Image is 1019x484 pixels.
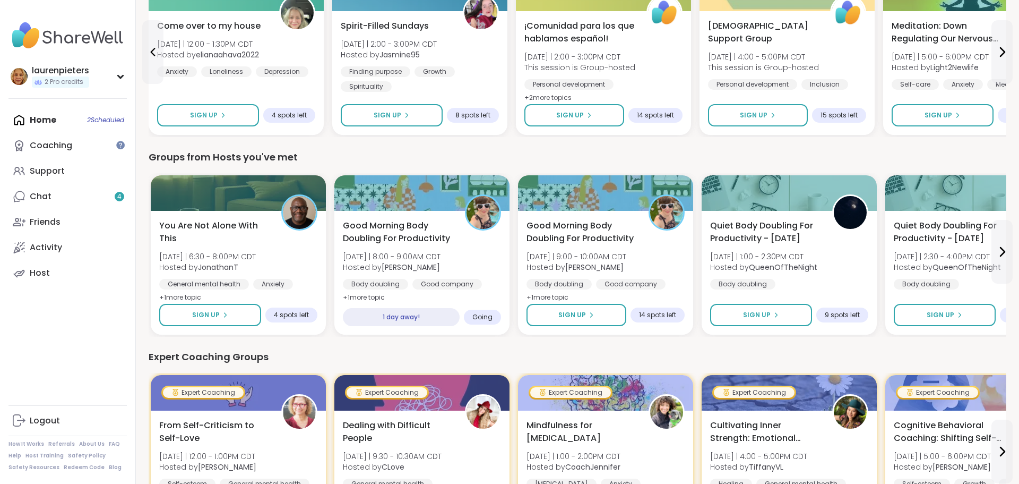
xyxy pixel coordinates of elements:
[68,452,106,460] a: Safety Policy
[708,79,797,90] div: Personal development
[272,111,307,120] span: 4 spots left
[526,462,620,472] span: Hosted by
[472,313,493,321] span: Going
[749,462,783,472] b: TiffanyVL
[157,39,259,49] span: [DATE] | 12:00 - 1:30PM CDT
[710,304,812,326] button: Sign Up
[30,242,62,253] div: Activity
[8,464,59,471] a: Safety Resources
[943,79,983,90] div: Anxiety
[159,279,249,290] div: General mental health
[117,192,122,201] span: 4
[198,262,238,273] b: JonathanT
[710,262,817,273] span: Hosted by
[892,52,989,62] span: [DATE] | 5:00 - 6:00PM CDT
[30,216,61,228] div: Friends
[708,20,818,45] span: [DEMOGRAPHIC_DATA] Support Group
[196,49,259,60] b: elianaahava2022
[897,387,978,398] div: Expert Coaching
[930,62,979,73] b: Light2Newlife
[526,251,626,262] span: [DATE] | 9:00 - 10:00AM CDT
[341,104,443,126] button: Sign Up
[343,262,441,273] span: Hosted by
[8,184,127,209] a: Chat4
[710,419,821,445] span: Cultivating Inner Strength: Emotional Regulation
[708,104,808,126] button: Sign Up
[708,62,819,73] span: This session is Group-hosted
[157,49,259,60] span: Hosted by
[801,79,848,90] div: Inclusion
[932,462,991,472] b: [PERSON_NAME]
[894,304,996,326] button: Sign Up
[925,111,952,120] span: Sign Up
[341,49,437,60] span: Hosted by
[159,219,270,245] span: You Are Not Alone With This
[347,387,427,398] div: Expert Coaching
[159,304,261,326] button: Sign Up
[894,262,1001,273] span: Hosted by
[30,415,60,427] div: Logout
[894,462,991,472] span: Hosted by
[163,387,244,398] div: Expert Coaching
[30,140,72,151] div: Coaching
[256,66,308,77] div: Depression
[192,310,220,320] span: Sign Up
[343,419,453,445] span: Dealing with Difficult People
[8,235,127,260] a: Activity
[11,68,28,85] img: laurenpieters
[343,251,441,262] span: [DATE] | 8:00 - 9:00AM CDT
[710,219,821,245] span: Quiet Body Doubling For Productivity - [DATE]
[8,260,127,286] a: Host
[524,52,635,62] span: [DATE] | 2:00 - 3:00PM CDT
[526,304,626,326] button: Sign Up
[892,62,989,73] span: Hosted by
[710,462,807,472] span: Hosted by
[526,451,620,462] span: [DATE] | 1:00 - 2:00PM CDT
[892,104,994,126] button: Sign Up
[524,62,635,73] span: This session is Group-hosted
[32,65,89,77] div: laurenpieters
[834,396,867,429] img: TiffanyVL
[467,196,499,229] img: Adrienne_QueenOfTheDawn
[30,165,65,177] div: Support
[159,451,256,462] span: [DATE] | 12:00 - 1:00PM CDT
[526,279,592,290] div: Body doubling
[190,111,218,120] span: Sign Up
[743,310,771,320] span: Sign Up
[894,219,1004,245] span: Quiet Body Doubling For Productivity - [DATE]
[116,141,125,149] iframe: Spotlight
[79,440,105,448] a: About Us
[414,66,455,77] div: Growth
[455,111,490,120] span: 8 spots left
[892,79,939,90] div: Self-care
[524,104,624,126] button: Sign Up
[834,196,867,229] img: QueenOfTheNight
[8,17,127,54] img: ShareWell Nav Logo
[343,308,460,326] div: 1 day away!
[927,310,954,320] span: Sign Up
[825,311,860,319] span: 9 spots left
[379,49,420,60] b: Jasmine95
[253,279,293,290] div: Anxiety
[48,440,75,448] a: Referrals
[412,279,482,290] div: Good company
[710,451,807,462] span: [DATE] | 4:00 - 5:00PM CDT
[30,267,50,279] div: Host
[157,104,259,126] button: Sign Up
[159,251,256,262] span: [DATE] | 6:30 - 8:00PM CDT
[45,78,83,87] span: 2 Pro credits
[650,196,683,229] img: Adrienne_QueenOfTheDawn
[341,20,429,32] span: Spirit-Filled Sundays
[159,262,256,273] span: Hosted by
[710,279,775,290] div: Body doubling
[710,251,817,262] span: [DATE] | 1:00 - 2:30PM CDT
[639,311,676,319] span: 14 spots left
[157,66,197,77] div: Anxiety
[8,158,127,184] a: Support
[894,279,959,290] div: Body doubling
[157,20,261,32] span: Come over to my house
[343,279,408,290] div: Body doubling
[8,452,21,460] a: Help
[198,462,256,472] b: [PERSON_NAME]
[8,440,44,448] a: How It Works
